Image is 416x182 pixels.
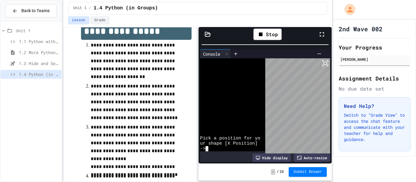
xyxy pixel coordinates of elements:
[200,141,258,146] span: ur shape [X Position]
[16,27,59,34] span: Unit 1
[90,16,109,24] button: Grade
[19,71,59,77] span: 1.4 Python (in Groups)
[277,170,279,174] span: /
[200,49,231,58] div: Console
[294,153,330,162] div: Auto-resize
[89,6,91,11] span: /
[344,102,405,110] h3: Need Help?
[339,74,411,83] h2: Assignment Details
[339,43,411,52] h2: Your Progress
[200,51,223,57] div: Console
[338,2,357,16] div: My Account
[200,146,206,151] span: ->
[344,112,405,143] p: Switch to "Grade View" to access the chat feature and communicate with your teacher for help and ...
[279,170,284,174] span: 10
[339,85,411,92] div: No due date set
[271,169,275,175] span: -
[339,25,383,33] h1: 2nd Wave 002
[289,167,327,177] button: Submit Answer
[5,4,57,17] button: Back to Teams
[19,60,59,67] span: 1.3 Hide and Seek
[294,170,322,174] span: Submit Answer
[68,16,89,24] button: Lesson
[73,6,86,11] span: Unit 1
[19,38,59,45] span: 1.1 Python with Turtle
[252,153,291,162] div: Hide display
[19,49,59,56] span: 1.2 More Python (using Turtle)
[93,5,158,12] span: 1.4 Python (in Groups)
[200,136,260,141] span: Pick a position for yo
[340,57,409,62] div: [PERSON_NAME]
[21,8,50,14] span: Back to Teams
[253,29,282,40] div: Stop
